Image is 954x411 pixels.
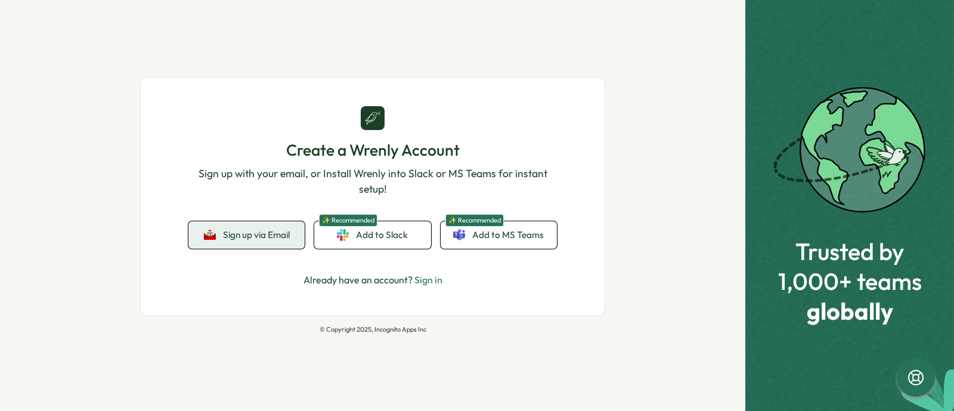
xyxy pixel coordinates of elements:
[778,238,922,264] span: Trusted by
[314,221,430,249] a: ✨ RecommendedAdd to Slack
[140,326,605,333] p: © Copyright 2025, Incognito Apps Inc
[414,274,442,286] a: Sign in
[441,221,557,249] a: ✨ RecommendedAdd to MS Teams
[472,228,544,242] span: Add to MS Teams
[188,166,557,197] p: Sign up with your email, or Install Wrenly into Slack or MS Teams for instant setup!
[778,298,922,324] span: globally
[778,268,922,294] span: 1,000+ teams
[319,214,377,227] span: ✨ Recommended
[445,214,504,227] span: ✨ Recommended
[223,230,290,240] span: Sign up via Email
[356,228,408,242] span: Add to Slack
[188,221,305,249] button: Sign up via Email
[303,273,442,288] p: Already have an account?
[188,140,557,160] h1: Create a Wrenly Account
